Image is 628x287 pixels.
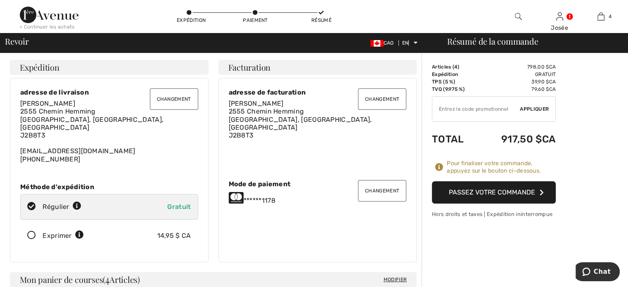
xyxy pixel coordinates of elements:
[365,96,399,102] font: Changement
[358,180,406,202] button: Changement
[581,12,621,21] a: 4
[229,131,254,139] font: J2B8T3
[229,100,284,107] font: [PERSON_NAME]
[432,86,464,92] font: TVQ (9,975 %)
[103,274,105,285] font: (
[20,147,135,155] font: [EMAIL_ADDRESS][DOMAIN_NAME]
[20,155,80,163] font: [PHONE_NUMBER]
[358,88,406,110] button: Changement
[384,277,407,282] font: Modifier
[311,17,332,23] font: Résumé
[556,12,563,21] img: Mes informations
[20,24,75,30] font: < Continuer les achats
[515,12,522,21] img: rechercher sur le site
[457,64,459,70] font: )
[20,274,103,285] font: Mon panier de courses
[551,24,568,31] font: Josée
[447,160,541,174] font: Pour finaliser votre commande, appuyez sur le bouton ci-dessous.
[20,183,94,191] font: Méthode d'expédition
[370,40,384,47] img: Dollar canadien
[609,14,611,19] font: 4
[432,71,458,77] font: Expédition
[531,86,556,92] font: 79,60 $CA
[229,116,372,131] font: [GEOGRAPHIC_DATA], [GEOGRAPHIC_DATA], [GEOGRAPHIC_DATA]
[20,116,164,131] font: [GEOGRAPHIC_DATA], [GEOGRAPHIC_DATA], [GEOGRAPHIC_DATA]
[105,271,109,286] font: 4
[229,180,291,188] font: Mode de paiement
[229,88,306,96] font: adresse de facturation
[365,188,399,194] font: Changement
[157,232,191,240] font: 14,95 $ CA
[556,12,563,20] a: Se connecter
[5,36,29,47] font: Revoir
[243,17,268,23] font: Paiement
[432,133,464,145] font: Total
[527,64,556,70] font: 798,00 $CA
[150,88,198,110] button: Changement
[43,232,71,240] font: Exprimer
[597,12,604,21] img: Mon sac
[447,36,538,47] font: Résumé de la commande
[531,79,556,85] font: 39,90 $CA
[501,133,556,145] font: 917,50 $CA
[454,64,457,70] font: 4
[449,188,535,196] font: Passez votre commande
[20,7,78,23] img: 1ère Avenue
[167,203,191,211] font: Gratuit
[20,107,96,115] font: 2555 Chemin Hemming
[20,88,89,96] font: adresse de livraison
[432,79,455,85] font: TPS (5 %)
[43,203,69,211] font: Régulier
[20,100,75,107] font: [PERSON_NAME]
[432,64,454,70] font: Articles (
[20,131,45,139] font: J2B8T3
[432,181,556,204] button: Passez votre commande
[228,62,271,73] font: Facturation
[535,71,556,77] font: Gratuit
[432,211,552,217] font: Hors droits et taxes | Expédition ininterrompue
[384,40,394,46] font: CAO
[177,17,206,23] font: Expédition
[20,62,59,73] font: Expédition
[576,262,620,283] iframe: Ouvre un widget où vous pouvez discuter avec l'un de nos agents
[432,97,520,121] input: Code promotionnel
[109,274,140,285] font: Articles)
[229,107,304,115] font: 2555 Chemin Hemming
[520,106,549,112] font: Appliquer
[157,96,191,102] font: Changement
[402,40,409,46] font: EN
